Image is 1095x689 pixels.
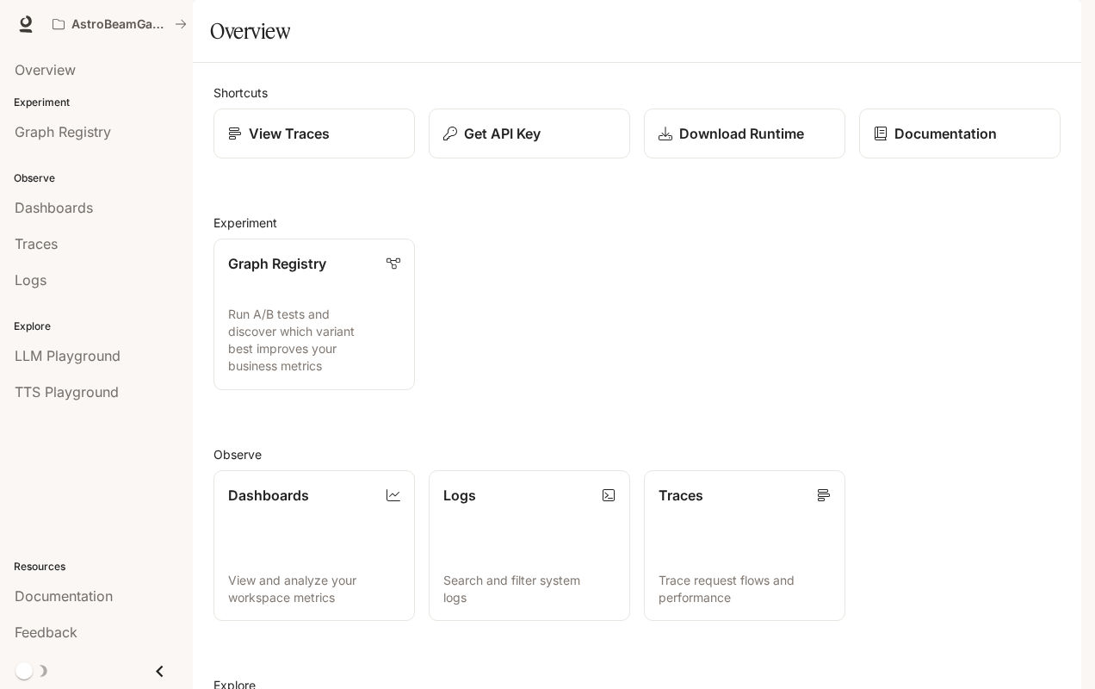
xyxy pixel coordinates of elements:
a: Download Runtime [644,109,845,158]
p: View Traces [249,123,330,144]
a: View Traces [213,109,415,158]
h2: Shortcuts [213,84,1061,102]
p: Search and filter system logs [443,572,616,606]
p: Logs [443,485,476,506]
p: Get API Key [464,123,541,144]
p: Traces [659,485,703,506]
p: AstroBeamGame [71,17,168,32]
p: View and analyze your workspace metrics [228,572,400,606]
p: Documentation [894,123,997,144]
button: All workspaces [45,7,195,41]
a: Graph RegistryRun A/B tests and discover which variant best improves your business metrics [213,239,415,390]
h2: Experiment [213,214,1061,232]
h2: Observe [213,445,1061,463]
p: Dashboards [228,485,309,506]
p: Download Runtime [679,123,804,144]
a: DashboardsView and analyze your workspace metrics [213,470,415,622]
p: Run A/B tests and discover which variant best improves your business metrics [228,306,400,375]
h1: Overview [210,14,290,48]
p: Graph Registry [228,253,326,274]
p: Trace request flows and performance [659,572,831,606]
button: Get API Key [429,109,630,158]
a: TracesTrace request flows and performance [644,470,845,622]
a: Documentation [859,109,1061,158]
a: LogsSearch and filter system logs [429,470,630,622]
